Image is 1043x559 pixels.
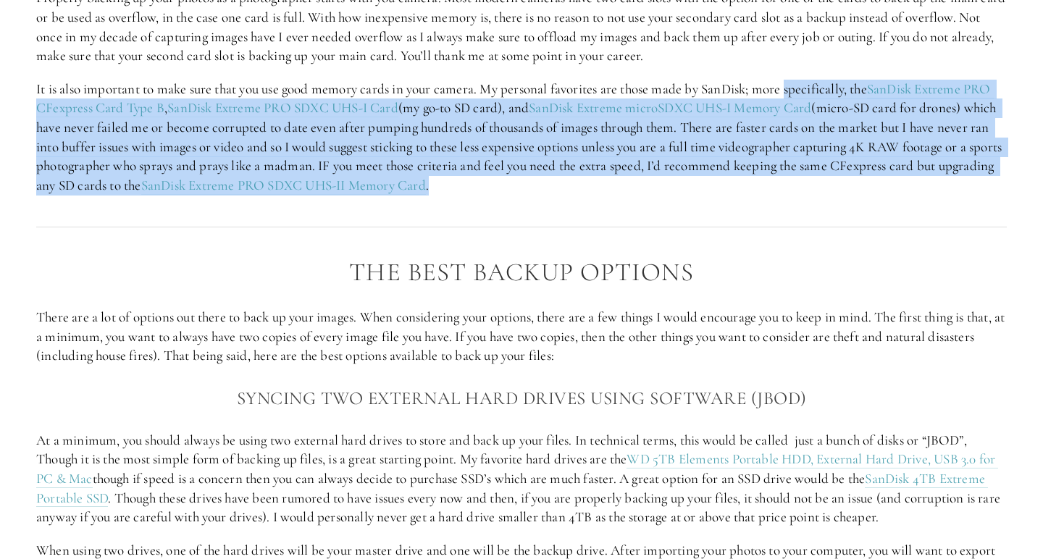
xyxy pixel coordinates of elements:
[36,431,1007,527] p: At a minimum, you should always be using two external hard drives to store and back up your files...
[36,308,1007,366] p: There are a lot of options out there to back up your images. When considering your options, there...
[167,99,398,117] a: SanDisk Extreme PRO SDXC UHS-I Card
[36,80,994,118] a: SanDisk Extreme PRO CFexpress Card Type B
[36,384,1007,413] h3: Syncing two external hard drives using software (JBOD)
[36,80,1007,196] p: It is also important to make sure that you use good memory cards in your camera. My personal favo...
[141,177,426,195] a: SanDisk Extreme PRO SDXC UHS-II Memory Card
[529,99,811,117] a: SanDisk Extreme microSDXC UHS-I Memory Card
[36,450,998,488] a: WD 5TB Elements Portable HDD, External Hard Drive, USB 3.0 for PC & Mac
[36,259,1007,287] h2: The Best Backup Options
